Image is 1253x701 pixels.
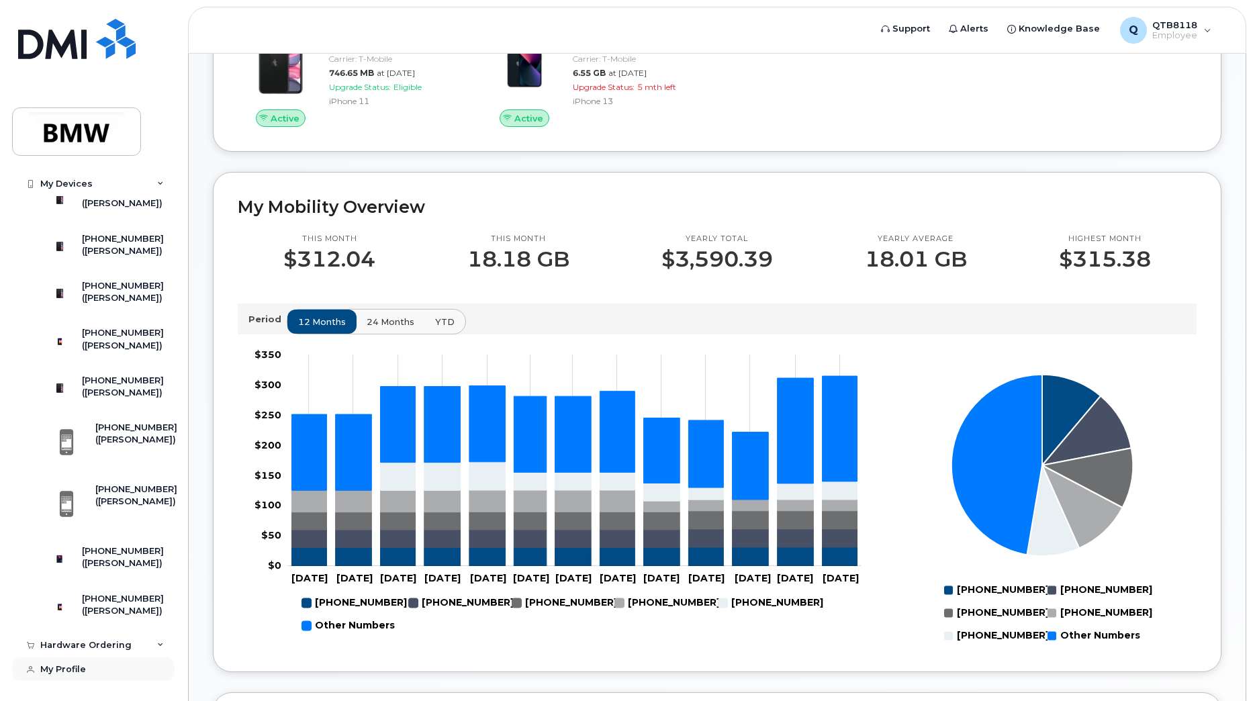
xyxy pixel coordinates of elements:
[377,68,415,78] span: at [DATE]
[939,15,998,42] a: Alerts
[302,592,407,614] g: 864-509-8140
[380,572,416,584] tspan: [DATE]
[492,32,557,96] img: image20231002-3703462-1ig824h.jpeg
[248,313,287,326] p: Period
[254,469,281,481] tspan: $150
[513,572,549,584] tspan: [DATE]
[291,376,857,500] g: Other Numbers
[952,375,1133,556] g: Series
[329,82,391,92] span: Upgrade Status:
[291,547,857,566] g: 864-509-8140
[872,15,939,42] a: Support
[661,234,773,244] p: Yearly total
[481,25,709,127] a: Active[PERSON_NAME][PHONE_NUMBER]Carrier: T-Mobile6.55 GBat [DATE]Upgrade Status:5 mth leftiPhone 13
[291,572,328,584] tspan: [DATE]
[329,68,374,78] span: 746.65 MB
[291,490,857,512] g: 864-584-4670
[892,22,930,36] span: Support
[998,15,1109,42] a: Knowledge Base
[555,572,592,584] tspan: [DATE]
[573,53,704,64] div: Carrier: T-Mobile
[1059,234,1151,244] p: Highest month
[381,462,857,501] g: 864-469-8371
[409,592,514,614] g: 864-991-7946
[512,592,617,614] g: 864-901-7792
[688,572,725,584] tspan: [DATE]
[1019,22,1100,36] span: Knowledge Base
[865,234,967,244] p: Yearly average
[1129,22,1138,38] span: Q
[291,511,857,530] g: 864-901-7792
[254,499,281,511] tspan: $100
[291,529,857,548] g: 864-991-7946
[1111,17,1221,44] div: QTB8118
[283,234,375,244] p: This month
[336,572,373,584] tspan: [DATE]
[329,53,460,64] div: Carrier: T-Mobile
[302,592,823,637] g: Legend
[254,439,281,451] tspan: $200
[735,572,771,584] tspan: [DATE]
[573,82,635,92] span: Upgrade Status:
[254,348,862,637] g: Chart
[573,68,606,78] span: 6.55 GB
[435,316,455,328] span: YTD
[514,112,543,125] span: Active
[1152,30,1197,41] span: Employee
[944,579,1152,647] g: Legend
[467,234,569,244] p: This month
[865,247,967,271] p: 18.01 GB
[608,68,647,78] span: at [DATE]
[393,82,422,92] span: Eligible
[470,572,506,584] tspan: [DATE]
[718,592,823,614] g: 864-469-8371
[302,614,396,637] g: Other Numbers
[573,95,704,107] div: iPhone 13
[637,82,676,92] span: 5 mth left
[329,95,460,107] div: iPhone 11
[944,375,1152,647] g: Chart
[643,572,680,584] tspan: [DATE]
[1152,19,1197,30] span: QTB8118
[248,32,313,96] img: iPhone_11.jpg
[238,25,465,127] a: Active[PERSON_NAME][PHONE_NUMBER]Carrier: T-Mobile746.65 MBat [DATE]Upgrade Status:EligibleiPhone 11
[615,592,720,614] g: 864-584-4670
[600,572,636,584] tspan: [DATE]
[268,559,281,571] tspan: $0
[1195,643,1243,691] iframe: Messenger Launcher
[283,247,375,271] p: $312.04
[254,348,281,361] tspan: $350
[823,572,859,584] tspan: [DATE]
[254,409,281,421] tspan: $250
[271,112,299,125] span: Active
[238,197,1197,217] h2: My Mobility Overview
[661,247,773,271] p: $3,590.39
[1059,247,1151,271] p: $315.38
[777,572,813,584] tspan: [DATE]
[254,379,281,391] tspan: $300
[261,529,281,541] tspan: $50
[424,572,461,584] tspan: [DATE]
[960,22,988,36] span: Alerts
[367,316,414,328] span: 24 months
[467,247,569,271] p: 18.18 GB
